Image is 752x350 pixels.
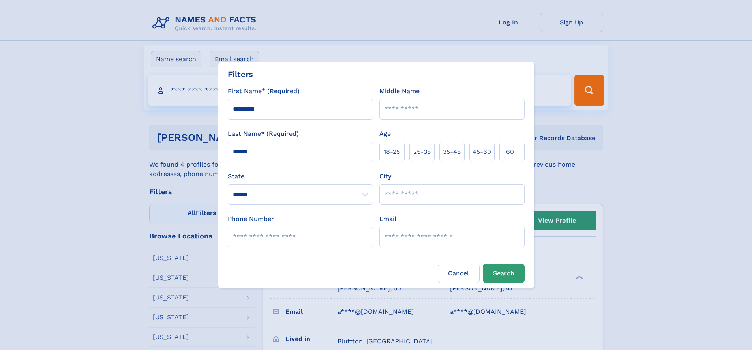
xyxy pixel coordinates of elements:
[228,86,300,96] label: First Name* (Required)
[473,147,491,157] span: 45‑60
[443,147,461,157] span: 35‑45
[228,129,299,139] label: Last Name* (Required)
[228,172,373,181] label: State
[379,172,391,181] label: City
[379,86,420,96] label: Middle Name
[438,264,480,283] label: Cancel
[384,147,400,157] span: 18‑25
[228,68,253,80] div: Filters
[483,264,525,283] button: Search
[379,214,396,224] label: Email
[413,147,431,157] span: 25‑35
[379,129,391,139] label: Age
[506,147,518,157] span: 60+
[228,214,274,224] label: Phone Number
